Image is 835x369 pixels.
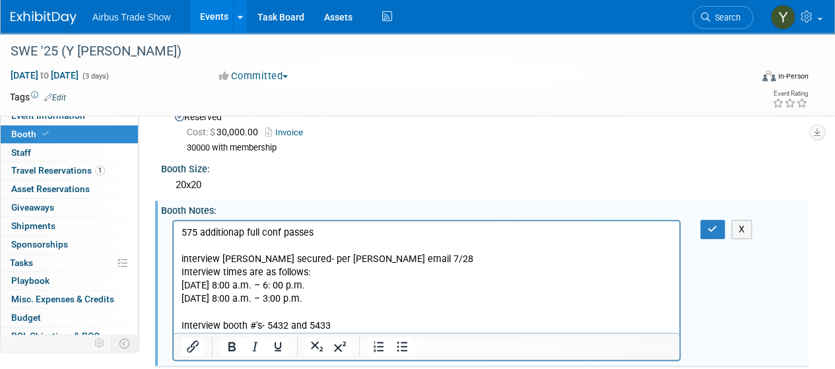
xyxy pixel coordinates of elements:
span: 30,000.00 [187,127,263,137]
a: ROI, Objectives & ROO [1,327,138,345]
a: Budget [1,309,138,327]
span: to [38,70,51,81]
div: SWE '25 (Y [PERSON_NAME]) [6,40,741,63]
button: Bullet list [391,337,413,356]
span: Search [710,13,741,22]
div: Event Rating [772,90,808,97]
button: Bold [220,337,243,356]
a: Edit [44,93,66,102]
a: Invoice [265,127,310,137]
span: [DATE] [DATE] [10,69,79,81]
span: (3 days) [81,72,109,81]
a: Booth [1,125,138,143]
span: Airbus Trade Show [92,12,170,22]
a: Staff [1,144,138,162]
div: Booth Size: [161,159,809,176]
span: ROI, Objectives & ROO [11,331,100,341]
i: Booth reservation complete [42,130,49,137]
div: Reserved [171,107,799,154]
span: Staff [11,147,31,158]
button: Committed [215,69,293,83]
button: Superscript [329,337,351,356]
span: Playbook [11,275,50,286]
span: 1 [95,166,105,176]
span: Shipments [11,220,55,231]
span: Booth [11,129,51,139]
div: Booth Notes: [161,201,809,217]
td: Personalize Event Tab Strip [88,335,112,352]
td: Toggle Event Tabs [112,335,139,352]
a: Search [692,6,753,29]
button: Subscript [306,337,328,356]
img: Format-Inperson.png [762,71,776,81]
img: Yolanda Bauza [770,5,795,30]
a: Shipments [1,217,138,235]
span: Travel Reservations [11,165,105,176]
a: Misc. Expenses & Credits [1,290,138,308]
div: Event Format [692,69,809,88]
button: Underline [267,337,289,356]
span: Sponsorships [11,239,68,250]
img: ExhibitDay [11,11,77,24]
a: Tasks [1,254,138,272]
span: Tasks [10,257,33,268]
a: Asset Reservations [1,180,138,198]
div: In-Person [778,71,809,81]
span: Budget [11,312,41,323]
div: 30000 with membership [187,143,799,154]
a: Sponsorships [1,236,138,253]
span: Misc. Expenses & Credits [11,294,114,304]
button: Insert/edit link [182,337,204,356]
button: Italic [244,337,266,356]
iframe: Rich Text Area [174,221,679,333]
a: Playbook [1,272,138,290]
span: Asset Reservations [11,184,90,194]
button: Numbered list [368,337,390,356]
span: Giveaways [11,202,54,213]
span: Cost: $ [187,127,217,137]
button: X [731,220,752,239]
td: Tags [10,90,66,104]
a: Travel Reservations1 [1,162,138,180]
a: Giveaways [1,199,138,217]
div: 20x20 [171,175,799,195]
